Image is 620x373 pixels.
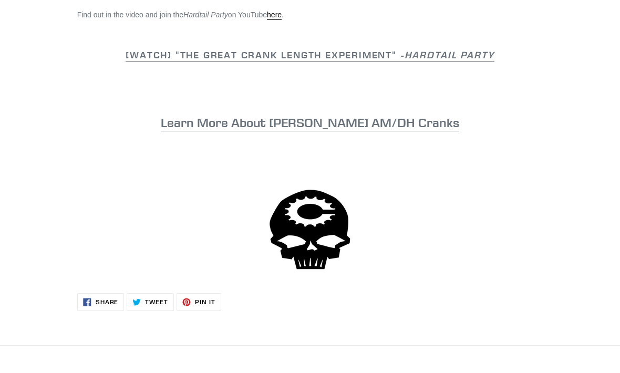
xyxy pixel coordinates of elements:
span: Tweet [145,299,168,305]
a: [WATCH] "The Great Crank Length Experiment" -Hardtail Party [126,49,494,62]
span: Share [96,299,119,305]
p: Find out in the video and join the on YouTube . [77,9,543,20]
span: Pin it [195,299,215,305]
em: Hardtail Party [405,49,494,61]
em: Hardtail Party [183,11,228,19]
a: Learn More About [PERSON_NAME] AM/DH Cranks [161,115,459,131]
a: here [267,11,282,20]
strong: [WATCH] "The Great Crank Length Experiment" - [126,49,494,61]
